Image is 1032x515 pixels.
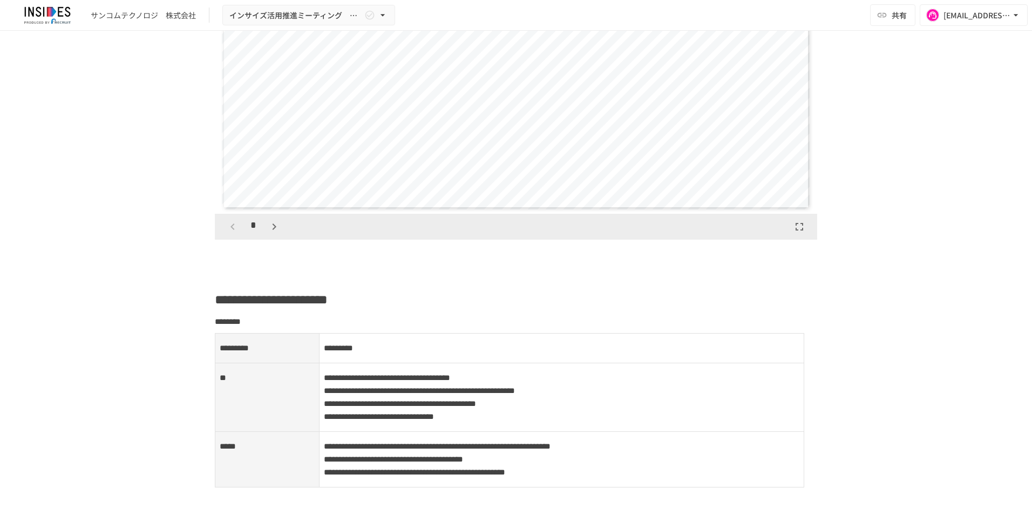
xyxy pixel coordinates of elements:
[870,4,915,26] button: 共有
[229,9,362,22] span: インサイズ活用推進ミーティング ～1回目～
[920,4,1028,26] button: [EMAIL_ADDRESS][DOMAIN_NAME]
[943,9,1010,22] div: [EMAIL_ADDRESS][DOMAIN_NAME]
[222,5,395,26] button: インサイズ活用推進ミーティング ～1回目～
[91,10,196,21] div: サンコムテクノロジ 株式会社
[13,6,82,24] img: JmGSPSkPjKwBq77AtHmwC7bJguQHJlCRQfAXtnx4WuV
[892,9,907,21] span: 共有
